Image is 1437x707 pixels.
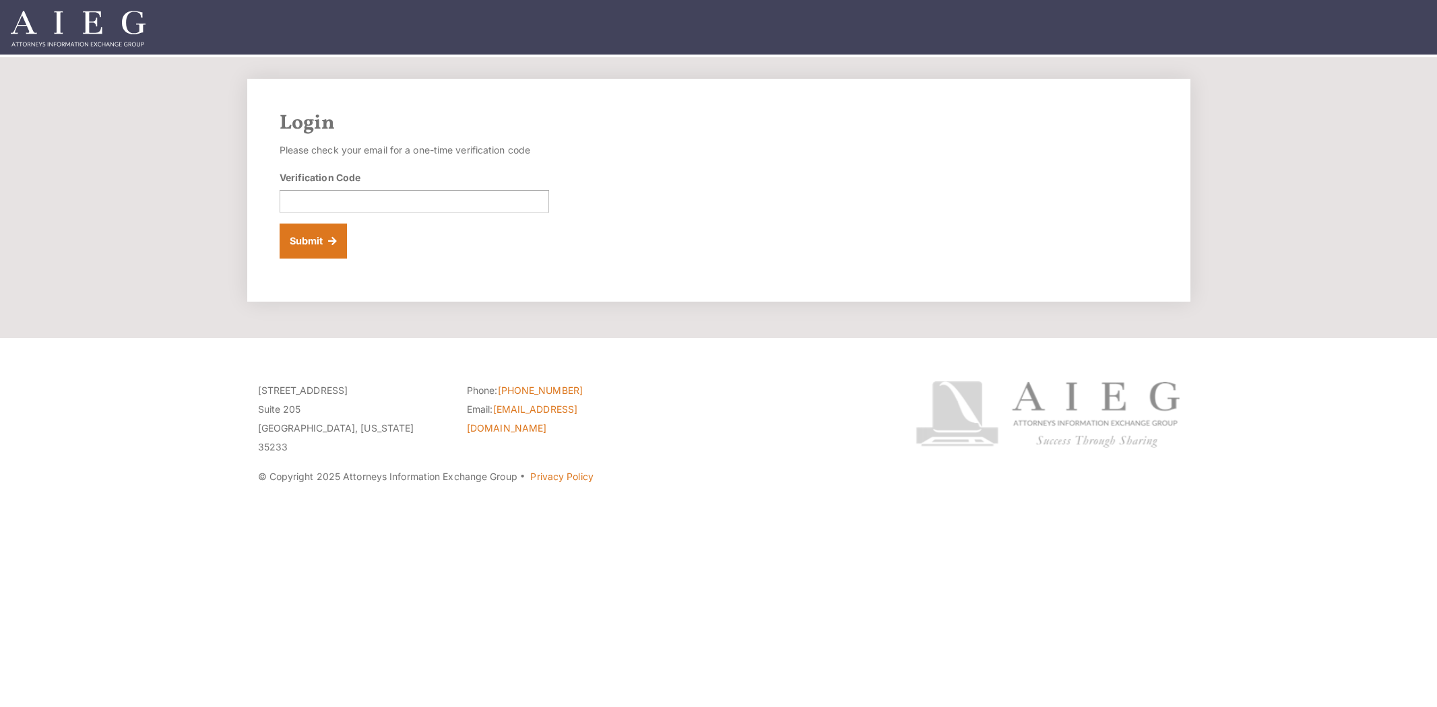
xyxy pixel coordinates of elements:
[280,141,549,160] p: Please check your email for a one-time verification code
[11,11,146,46] img: Attorneys Information Exchange Group
[916,381,1180,448] img: Attorneys Information Exchange Group logo
[467,403,577,434] a: [EMAIL_ADDRESS][DOMAIN_NAME]
[280,170,361,184] label: Verification Code
[498,384,583,396] a: [PHONE_NUMBER]
[258,381,447,457] p: [STREET_ADDRESS] Suite 205 [GEOGRAPHIC_DATA], [US_STATE] 35233
[530,471,593,482] a: Privacy Policy
[519,476,525,483] span: ·
[258,467,865,486] p: © Copyright 2025 Attorneys Information Exchange Group
[280,111,1158,135] h2: Login
[467,381,656,400] li: Phone:
[280,224,348,259] button: Submit
[467,400,656,438] li: Email:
